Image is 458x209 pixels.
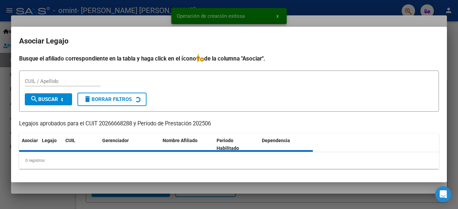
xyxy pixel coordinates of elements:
span: Gerenciador [102,138,129,143]
span: Borrar Filtros [83,96,132,102]
span: CUIL [65,138,75,143]
span: Legajo [42,138,57,143]
h2: Asociar Legajo [19,35,439,47]
datatable-header-cell: Gerenciador [100,133,160,155]
span: Periodo Habilitado [217,138,239,151]
datatable-header-cell: Legajo [39,133,63,155]
datatable-header-cell: Dependencia [259,133,313,155]
datatable-header-cell: Asociar [19,133,39,155]
button: Borrar Filtros [77,93,147,106]
div: 0 registros [19,152,439,169]
h4: Busque el afiliado correspondiente en la tabla y haga click en el ícono de la columna "Asociar". [19,54,439,63]
datatable-header-cell: CUIL [63,133,100,155]
button: Buscar [25,93,72,105]
p: Legajos aprobados para el CUIT 20266668288 y Período de Prestación 202506 [19,120,439,128]
div: Open Intercom Messenger [435,186,451,202]
mat-icon: delete [83,95,92,103]
datatable-header-cell: Periodo Habilitado [214,133,259,155]
mat-icon: search [30,95,38,103]
span: Asociar [22,138,38,143]
datatable-header-cell: Nombre Afiliado [160,133,214,155]
span: Dependencia [262,138,290,143]
span: Nombre Afiliado [163,138,197,143]
span: Buscar [30,96,58,102]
